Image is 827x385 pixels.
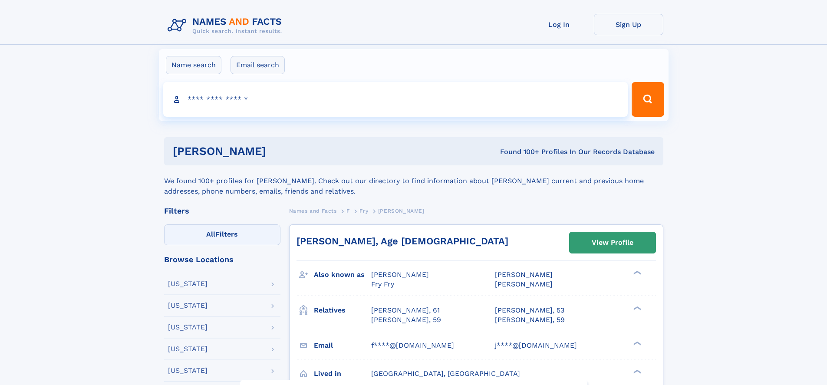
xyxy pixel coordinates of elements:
[168,346,208,352] div: [US_STATE]
[371,270,429,279] span: [PERSON_NAME]
[631,305,642,311] div: ❯
[359,205,368,216] a: Fry
[594,14,663,35] a: Sign Up
[231,56,285,74] label: Email search
[289,205,337,216] a: Names and Facts
[163,82,628,117] input: search input
[631,270,642,276] div: ❯
[524,14,594,35] a: Log In
[371,369,520,378] span: [GEOGRAPHIC_DATA], [GEOGRAPHIC_DATA]
[164,165,663,197] div: We found 100+ profiles for [PERSON_NAME]. Check out our directory to find information about [PERS...
[173,146,383,157] h1: [PERSON_NAME]
[371,280,394,288] span: Fry Fry
[297,236,508,247] a: [PERSON_NAME], Age [DEMOGRAPHIC_DATA]
[495,280,553,288] span: [PERSON_NAME]
[631,340,642,346] div: ❯
[383,147,655,157] div: Found 100+ Profiles In Our Records Database
[168,302,208,309] div: [US_STATE]
[164,256,280,263] div: Browse Locations
[164,207,280,215] div: Filters
[495,306,564,315] a: [PERSON_NAME], 53
[168,324,208,331] div: [US_STATE]
[495,270,553,279] span: [PERSON_NAME]
[164,224,280,245] label: Filters
[570,232,656,253] a: View Profile
[371,315,441,325] a: [PERSON_NAME], 59
[314,267,371,282] h3: Also known as
[314,366,371,381] h3: Lived in
[164,14,289,37] img: Logo Names and Facts
[168,367,208,374] div: [US_STATE]
[359,208,368,214] span: Fry
[632,82,664,117] button: Search Button
[206,230,215,238] span: All
[371,306,440,315] a: [PERSON_NAME], 61
[314,303,371,318] h3: Relatives
[631,369,642,374] div: ❯
[346,205,350,216] a: F
[168,280,208,287] div: [US_STATE]
[314,338,371,353] h3: Email
[592,233,633,253] div: View Profile
[166,56,221,74] label: Name search
[346,208,350,214] span: F
[378,208,425,214] span: [PERSON_NAME]
[495,315,565,325] a: [PERSON_NAME], 59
